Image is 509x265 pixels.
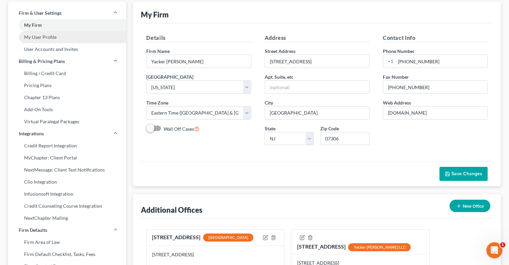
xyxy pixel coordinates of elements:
[8,104,126,116] a: Add-On Tools
[265,107,369,119] input: Enter city...
[8,188,126,200] a: Infusionsoft Integration
[146,34,251,42] h5: Details
[8,128,126,140] a: Integrations
[152,234,253,242] div: [STREET_ADDRESS]
[8,19,126,31] a: My Firm
[19,58,65,65] span: Billing & Pricing Plans
[348,243,411,251] div: Yacker [PERSON_NAME] LLC
[8,200,126,212] a: Credit Counseling Course Integration
[265,81,369,93] input: (optional)
[8,91,126,104] a: Chapter 13 Plans
[320,125,339,132] label: Zip Code
[8,224,126,236] a: Firm Defaults
[265,34,369,42] h5: Address
[8,7,126,19] a: Firm & User Settings
[8,79,126,91] a: Pricing Plans
[146,73,193,80] label: [GEOGRAPHIC_DATA]
[383,107,487,119] input: Enter web address....
[19,10,62,16] span: Firm & User Settings
[265,48,295,55] label: Street Address
[297,243,411,251] div: [STREET_ADDRESS]
[451,171,482,177] span: Save Changes
[164,126,194,132] span: Wall Off Cases
[141,10,169,19] div: My Firm
[265,125,275,132] label: State
[8,236,126,248] a: Firm Area of Law
[265,55,369,68] input: Enter address...
[320,132,369,145] input: XXXXX
[146,48,170,54] span: Firm Name
[19,130,44,137] span: Integrations
[8,116,126,128] a: Virtual Paralegal Packages
[146,99,168,106] label: Time Zone
[19,227,47,234] span: Firm Defaults
[8,176,126,188] a: Clio Integration
[8,212,126,224] a: NextChapter Mailing
[383,55,396,68] div: +1
[8,31,126,43] a: My User Profile
[439,167,488,181] button: Save Changes
[383,73,409,80] label: Fax Number
[8,140,126,152] a: Credit Report Integration
[500,242,505,248] span: 1
[152,251,279,258] div: [STREET_ADDRESS]
[8,55,126,67] a: Billing & Pricing Plans
[8,43,126,55] a: User Accounts and Invites
[383,81,487,93] input: Enter fax...
[8,248,126,260] a: Firm Default Checklist, Tasks, Fees
[265,73,293,80] label: Apt, Suite, etc
[486,242,502,258] iframe: Intercom live chat
[8,164,126,176] a: NextMessage: Client Text Notifications
[8,152,126,164] a: MyChapter: Client Portal
[141,205,202,215] div: Additional Offices
[383,99,411,106] label: Web Address
[396,55,487,68] input: Enter phone...
[449,200,490,212] button: New Office
[383,34,488,42] h5: Contact Info
[147,55,251,68] input: Enter name...
[383,48,415,55] label: Phone Number
[265,99,273,106] label: City
[8,67,126,79] a: Billing / Credit Card
[203,234,253,242] div: [GEOGRAPHIC_DATA]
